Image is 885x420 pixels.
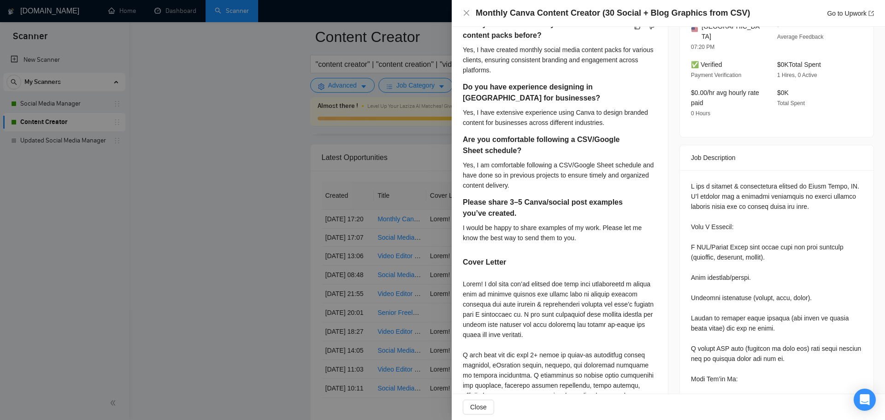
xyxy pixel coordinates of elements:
[463,9,470,17] span: close
[476,7,750,19] h4: Monthly Canva Content Creator (30 Social + Blog Graphics from CSV)
[691,110,710,117] span: 0 Hours
[463,82,628,104] h5: Do you have experience designing in [GEOGRAPHIC_DATA] for businesses?
[777,89,789,96] span: $0K
[463,400,494,414] button: Close
[777,34,824,40] span: Average Feedback
[463,134,628,156] h5: Are you comfortable following a CSV/Google Sheet schedule?
[868,11,874,16] span: export
[691,89,759,106] span: $0.00/hr avg hourly rate paid
[854,389,876,411] div: Open Intercom Messenger
[827,10,874,17] a: Go to Upworkexport
[777,100,805,106] span: Total Spent
[691,26,698,33] img: 🇺🇸
[463,197,628,219] h5: Please share 3–5 Canva/social post examples you’ve created.
[463,223,657,243] div: I would be happy to share examples of my work. Please let me know the best way to send them to you.
[463,107,657,128] div: Yes, I have extensive experience using Canva to design branded content for businesses across diff...
[691,61,722,68] span: ✅ Verified
[463,160,657,190] div: Yes, I am comfortable following a CSV/Google Sheet schedule and have done so in previous projects...
[463,9,470,17] button: Close
[691,145,862,170] div: Job Description
[691,72,741,78] span: Payment Verification
[777,72,817,78] span: 1 Hires, 0 Active
[777,61,821,68] span: $0K Total Spent
[463,257,506,268] h5: Cover Letter
[463,45,657,75] div: Yes, I have created monthly social media content packs for various clients, ensuring consistent b...
[470,402,487,412] span: Close
[702,21,762,41] span: [GEOGRAPHIC_DATA]
[691,44,714,50] span: 07:20 PM
[463,19,628,41] h5: Have you created monthly social media content packs before?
